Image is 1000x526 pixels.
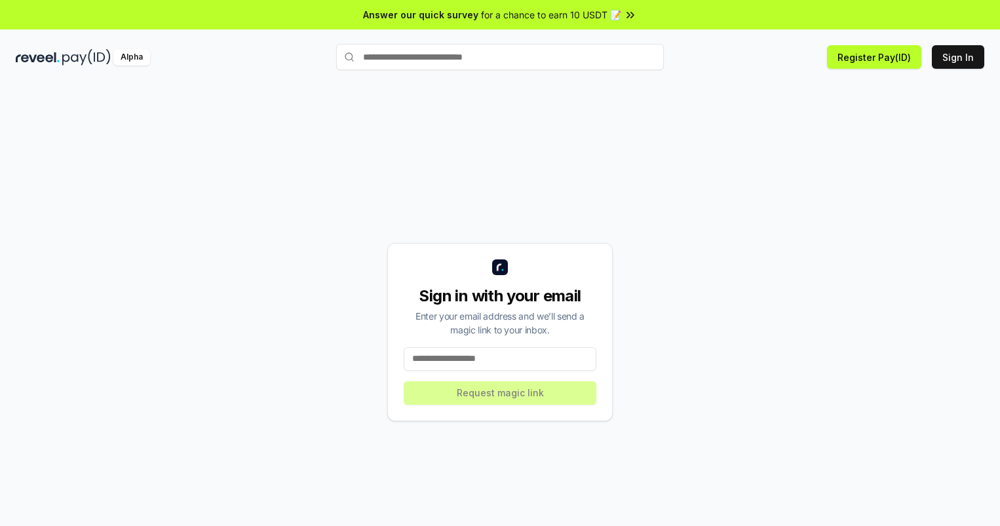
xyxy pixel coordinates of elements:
img: reveel_dark [16,49,60,66]
button: Sign In [932,45,984,69]
img: logo_small [492,259,508,275]
div: Alpha [113,49,150,66]
div: Enter your email address and we’ll send a magic link to your inbox. [404,309,596,337]
span: Answer our quick survey [363,8,478,22]
button: Register Pay(ID) [827,45,921,69]
img: pay_id [62,49,111,66]
span: for a chance to earn 10 USDT 📝 [481,8,621,22]
div: Sign in with your email [404,286,596,307]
